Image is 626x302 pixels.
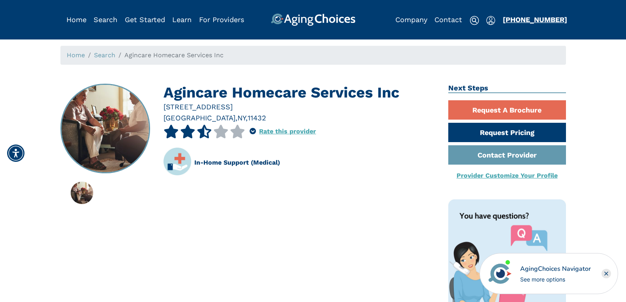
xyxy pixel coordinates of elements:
[164,84,436,101] h1: Agincare Homecare Services Inc
[457,172,558,179] a: Provider Customize Your Profile
[237,114,246,122] span: NY
[94,13,117,26] div: Popover trigger
[520,264,591,274] div: AgingChoices Navigator
[66,15,86,24] a: Home
[94,15,117,24] a: Search
[486,13,495,26] div: Popover trigger
[125,15,165,24] a: Get Started
[199,15,244,24] a: For Providers
[503,15,567,24] a: [PHONE_NUMBER]
[7,144,24,162] div: Accessibility Menu
[172,15,192,24] a: Learn
[520,275,591,283] div: See more options
[94,51,115,59] a: Search
[448,84,566,93] h2: Next Steps
[486,16,495,25] img: user-icon.svg
[248,113,266,123] div: 11432
[61,84,149,173] img: Agincare Homecare Services Inc
[271,13,355,26] img: AgingChoices
[194,158,280,167] div: In-Home Support (Medical)
[434,15,462,24] a: Contact
[164,114,235,122] span: [GEOGRAPHIC_DATA]
[448,123,566,142] a: Request Pricing
[71,182,93,204] img: Agincare Homecare Services Inc
[164,101,436,112] div: [STREET_ADDRESS]
[259,128,316,135] a: Rate this provider
[124,51,224,59] span: Agincare Homecare Services Inc
[448,100,566,120] a: Request A Brochure
[395,15,427,24] a: Company
[246,114,248,122] span: ,
[470,16,479,25] img: search-icon.svg
[448,145,566,165] a: Contact Provider
[250,125,256,138] div: Popover trigger
[487,260,513,287] img: avatar
[235,114,237,122] span: ,
[602,269,611,278] div: Close
[67,51,85,59] a: Home
[60,46,566,65] nav: breadcrumb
